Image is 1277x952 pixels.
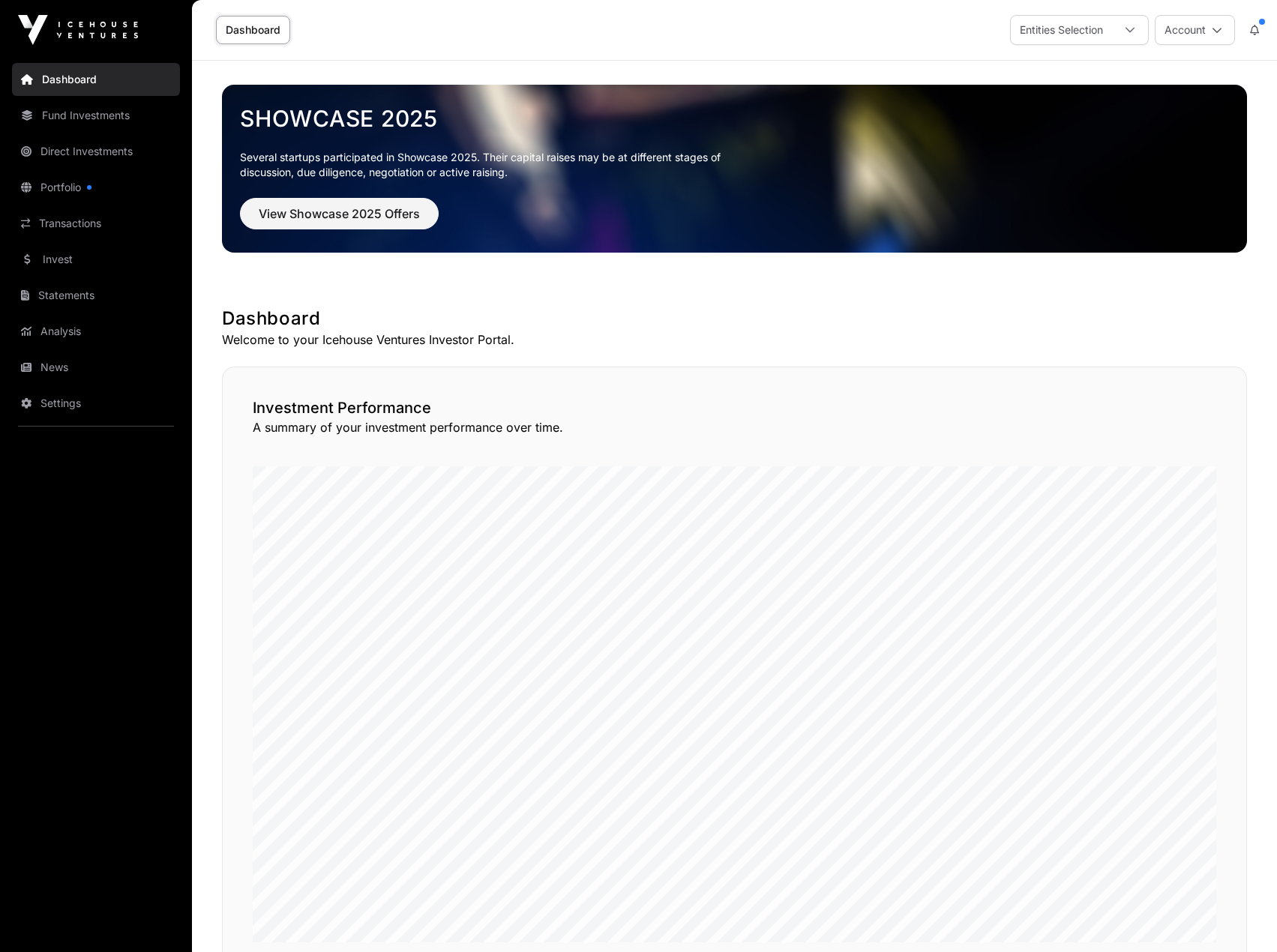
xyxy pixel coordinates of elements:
[259,205,420,223] span: View Showcase 2025 Offers
[222,307,1247,331] h1: Dashboard
[240,105,1229,132] a: Showcase 2025
[216,16,290,44] a: Dashboard
[18,15,138,45] img: Icehouse Ventures Logo
[12,207,180,240] a: Transactions
[240,198,439,229] button: View Showcase 2025 Offers
[12,351,180,384] a: News
[222,85,1247,253] img: Showcase 2025
[240,213,439,228] a: View Showcase 2025 Offers
[253,397,1216,418] h2: Investment Performance
[12,279,180,312] a: Statements
[12,135,180,168] a: Direct Investments
[1155,15,1235,45] button: Account
[12,243,180,276] a: Invest
[240,150,744,180] p: Several startups participated in Showcase 2025. Their capital raises may be at different stages o...
[12,387,180,420] a: Settings
[12,63,180,96] a: Dashboard
[1011,16,1112,44] div: Entities Selection
[12,315,180,348] a: Analysis
[12,99,180,132] a: Fund Investments
[12,171,180,204] a: Portfolio
[222,331,1247,349] p: Welcome to your Icehouse Ventures Investor Portal.
[253,418,1216,436] p: A summary of your investment performance over time.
